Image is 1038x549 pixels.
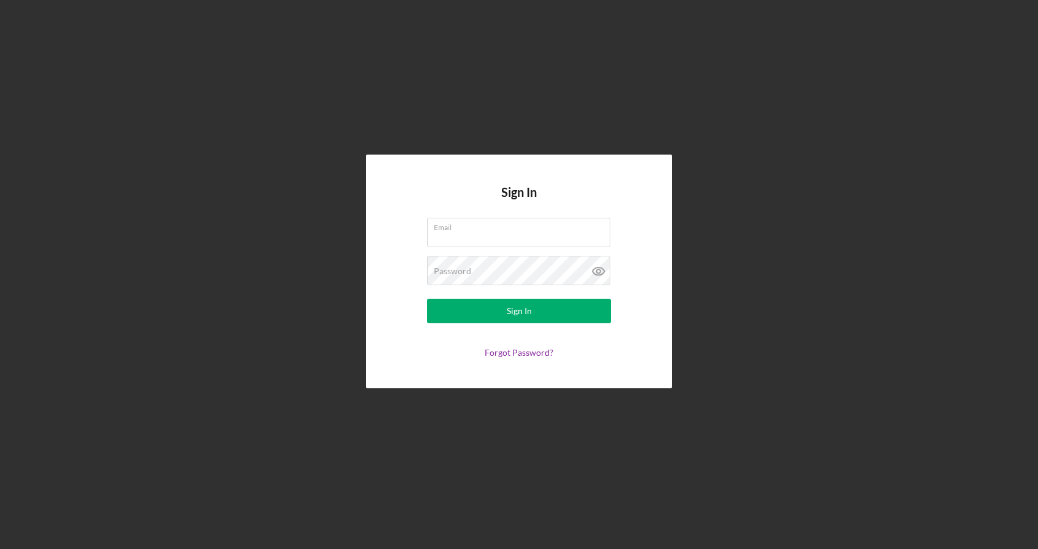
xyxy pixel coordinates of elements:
label: Email [434,218,610,232]
a: Forgot Password? [485,347,553,358]
div: Sign In [507,299,532,323]
h4: Sign In [501,185,537,218]
label: Password [434,266,471,276]
button: Sign In [427,299,611,323]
